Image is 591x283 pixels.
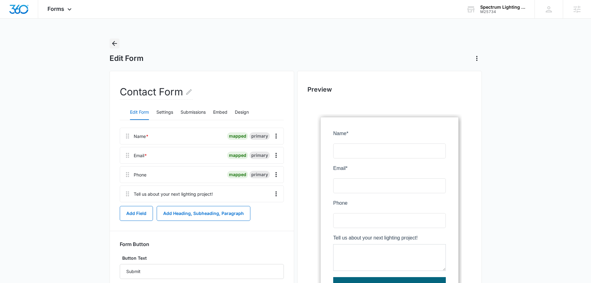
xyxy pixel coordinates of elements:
div: primary [249,132,270,140]
button: Back [110,39,119,48]
button: Settings [156,105,173,120]
h2: Preview [307,85,472,94]
div: primary [249,152,270,159]
button: Embed [213,105,227,120]
button: Submissions [181,105,206,120]
div: account id [480,10,526,14]
div: Email [134,152,147,159]
button: Overflow Menu [271,189,281,199]
div: Tell us about your next lighting project! [134,191,213,197]
div: account name [480,5,526,10]
div: mapped [227,171,248,178]
div: Name [134,133,149,139]
div: primary [249,171,270,178]
label: Button Text [120,255,284,262]
h2: Contact Form [120,84,193,100]
button: Overflow Menu [271,170,281,180]
button: Overflow Menu [271,131,281,141]
iframe: reCAPTCHA [123,180,202,199]
button: Edit Form [130,105,149,120]
span: Tell us about your next lighting project! [16,121,100,126]
h1: Edit Form [110,54,144,63]
span: Forms [47,6,64,12]
span: Phone [16,86,30,92]
button: Edit Form Name [185,84,193,99]
button: Design [235,105,249,120]
button: Overflow Menu [271,150,281,160]
span: Submit [65,169,80,174]
span: Email [16,52,28,57]
button: Submit [16,163,128,180]
h3: Form Button [120,241,149,247]
button: Actions [472,53,482,63]
div: mapped [227,132,248,140]
div: Phone [134,171,146,178]
button: Add Field [120,206,153,221]
span: Name [16,17,29,22]
div: mapped [227,152,248,159]
button: Add Heading, Subheading, Paragraph [157,206,250,221]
